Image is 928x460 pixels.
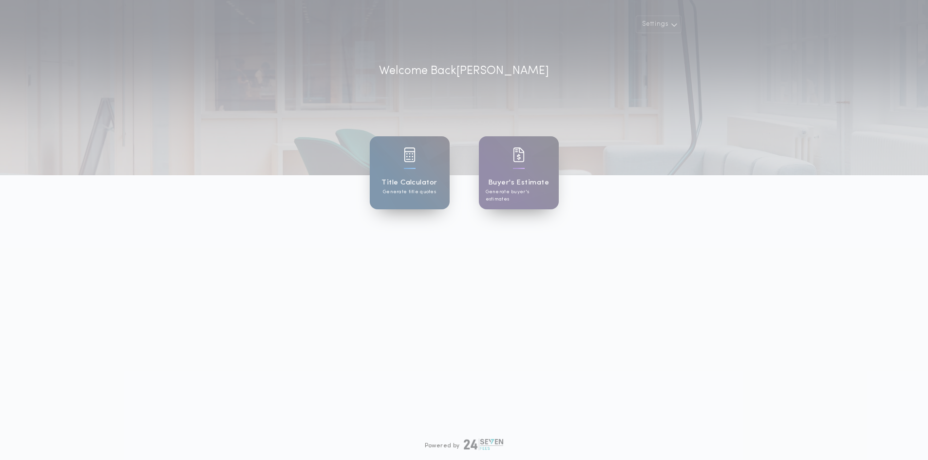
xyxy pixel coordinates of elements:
[636,16,682,33] button: Settings
[479,136,559,209] a: card iconBuyer's EstimateGenerate buyer's estimates
[488,177,549,188] h1: Buyer's Estimate
[464,439,504,450] img: logo
[513,147,525,162] img: card icon
[425,439,504,450] div: Powered by
[383,188,436,196] p: Generate title quotes
[381,177,437,188] h1: Title Calculator
[404,147,416,162] img: card icon
[370,136,450,209] a: card iconTitle CalculatorGenerate title quotes
[379,62,549,80] p: Welcome Back [PERSON_NAME]
[486,188,552,203] p: Generate buyer's estimates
